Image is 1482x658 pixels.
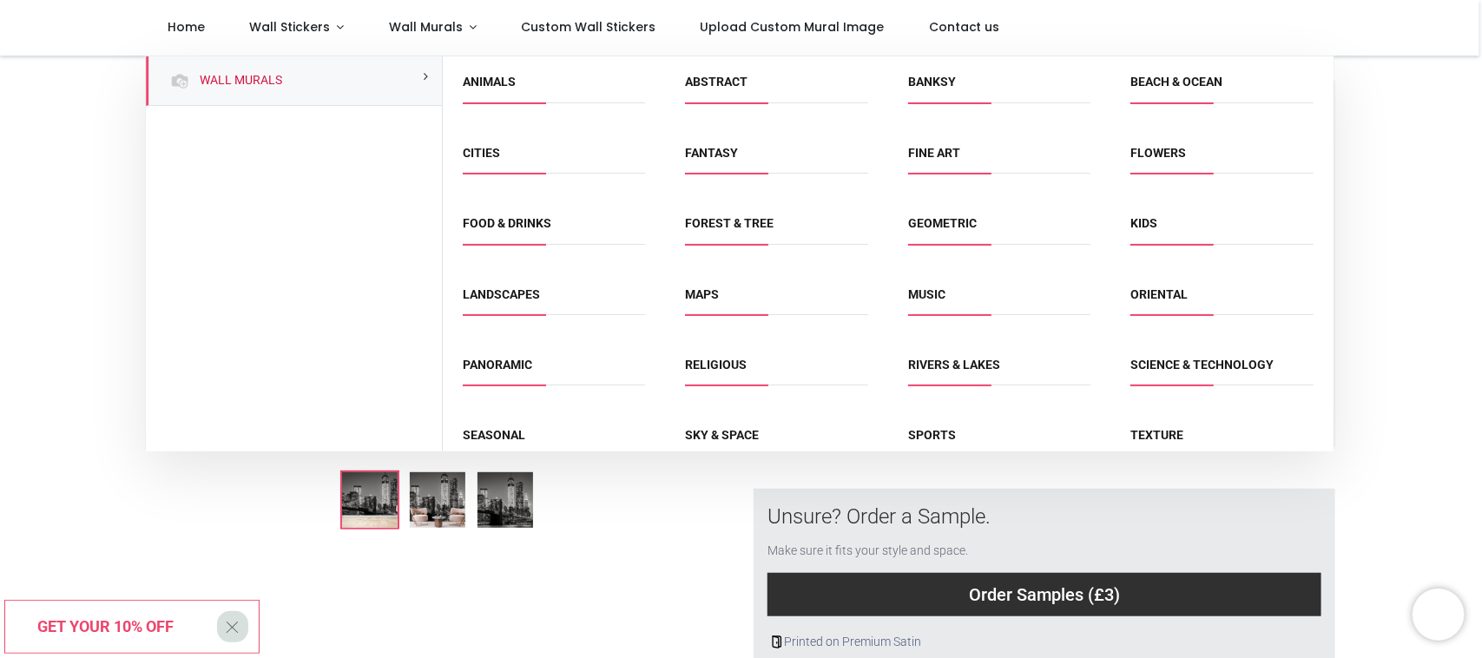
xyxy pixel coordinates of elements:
span: Fine Art [908,145,1090,174]
span: Flowers [1130,145,1313,174]
span: Beach & Ocean [1130,74,1313,102]
span: Oriental [1130,286,1313,315]
span: Wall Stickers [249,18,330,36]
a: Seasonal [463,428,525,442]
span: Forest & Tree [686,215,868,244]
span: Banksy [908,74,1090,102]
span: Food & Drinks [463,215,645,244]
a: Cities [463,146,500,160]
iframe: Brevo live chat [1413,589,1465,641]
span: Geometric [908,215,1090,244]
a: Sky & Space [686,428,760,442]
a: Panoramic [463,358,532,372]
a: Wall Murals [193,72,282,89]
a: Maps [686,287,720,301]
span: Abstract [686,74,868,102]
span: Wall Murals [389,18,463,36]
a: Flowers [1130,146,1186,160]
img: Wall Murals [169,70,190,91]
span: Contact us [929,18,1000,36]
a: Music [908,287,945,301]
img: Brooklyn Bridge & New York Skyscrapers Wall Mural Wallpaper [342,472,398,528]
a: Abstract [686,75,748,89]
div: Make sure it fits your style and space. [767,543,1321,560]
a: Forest & Tree [686,216,774,230]
a: Sports [908,428,956,442]
a: Landscapes [463,287,540,301]
a: Beach & Ocean [1130,75,1222,89]
a: Religious [686,358,748,372]
span: Maps [686,286,868,315]
div: Unsure? Order a Sample. [767,503,1321,532]
img: WS-42596-03 [478,472,533,528]
span: Panoramic [463,357,645,385]
span: Animals [463,74,645,102]
span: Landscapes [463,286,645,315]
div: Printed on Premium Satin [767,634,1321,651]
span: Science & Technology [1130,357,1313,385]
a: Geometric [908,216,977,230]
span: Cities [463,145,645,174]
a: Banksy [908,75,956,89]
a: Kids [1130,216,1157,230]
a: Fine Art [908,146,960,160]
a: Oriental [1130,287,1188,301]
span: Fantasy [686,145,868,174]
a: Food & Drinks [463,216,551,230]
span: Seasonal [463,427,645,456]
span: Music [908,286,1090,315]
span: Kids [1130,215,1313,244]
a: Science & Technology [1130,358,1274,372]
span: Upload Custom Mural Image [701,18,885,36]
div: Order Samples (£3) [767,573,1321,616]
span: Home [168,18,205,36]
a: Fantasy [686,146,739,160]
img: WS-42596-02 [410,472,465,528]
span: Sports [908,427,1090,456]
a: Texture [1130,428,1183,442]
span: Religious [686,357,868,385]
a: Animals [463,75,516,89]
span: Custom Wall Stickers [521,18,655,36]
a: Rivers & Lakes [908,358,1000,372]
span: Texture [1130,427,1313,456]
span: Sky & Space [686,427,868,456]
span: Rivers & Lakes [908,357,1090,385]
